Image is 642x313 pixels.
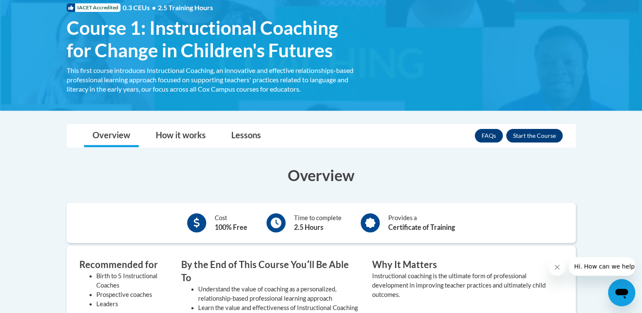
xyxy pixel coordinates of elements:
[198,285,359,303] li: Understand the value of coaching as a personalized, relationship-based professional learning appr...
[388,213,455,232] div: Provides a
[475,129,503,143] a: FAQs
[549,259,566,276] iframe: Close message
[372,258,550,271] h3: Why It Matters
[215,223,247,231] b: 100% Free
[215,213,247,232] div: Cost
[181,258,359,285] h3: By the End of This Course Youʹll Be Able To
[388,223,455,231] b: Certificate of Training
[158,3,213,11] span: 2.5 Training Hours
[608,279,635,306] iframe: Button to launch messaging window
[84,125,139,147] a: Overview
[5,6,69,13] span: Hi. How can we help?
[67,3,121,12] span: IACET Accredited
[506,129,563,143] button: Enroll
[67,17,359,61] span: Course 1: Instructional Coaching for Change in Children's Futures
[294,213,342,232] div: Time to complete
[147,125,214,147] a: How it works
[67,165,576,186] h3: Overview
[96,290,168,299] li: Prospective coaches
[96,299,168,309] li: Leaders
[223,125,269,147] a: Lessons
[569,257,635,276] iframe: Message from company
[67,66,359,94] div: This first course introduces Instructional Coaching, an innovative and effective relationships-ba...
[123,3,213,12] span: 0.3 CEUs
[294,223,323,231] b: 2.5 Hours
[96,271,168,290] li: Birth to 5 Instructional Coaches
[152,3,156,11] span: •
[372,271,550,299] p: Instructional coaching is the ultimate form of professional development in improving teacher prac...
[79,258,168,271] h3: Recommended for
